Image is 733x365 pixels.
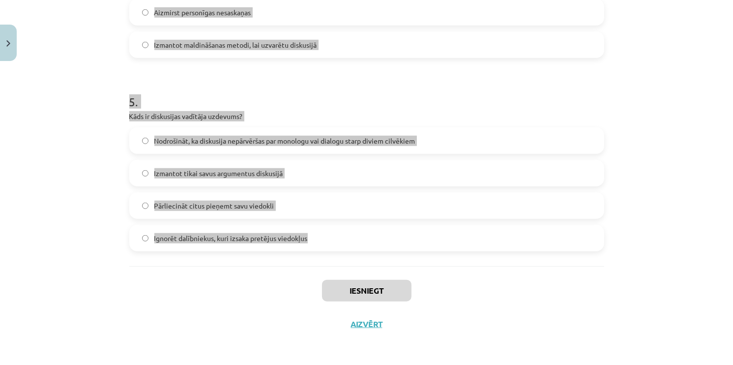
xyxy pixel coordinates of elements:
img: icon-close-lesson-0947bae3869378f0d4975bcd49f059093ad1ed9edebbc8119c70593378902aed.svg [6,40,10,47]
input: Aizmirst personīgas nesaskaņas [142,9,148,16]
span: Izmantot maldināšanas metodi, lai uzvarētu diskusijā [154,40,317,50]
span: Ignorēt dalībniekus, kuri izsaka pretējus viedokļus [154,233,308,243]
span: Pārliecināt citus pieņemt savu viedokli [154,201,274,211]
p: Kāds ir diskusijas vadītāja uzdevums? [129,111,604,122]
input: Izmantot tikai savus argumentus diskusijā [142,170,148,177]
span: Izmantot tikai savus argumentus diskusijā [154,168,283,179]
h1: 5 . [129,78,604,108]
input: Pārliecināt citus pieņemt savu viedokli [142,203,148,209]
span: Aizmirst personīgas nesaskaņas [154,7,251,18]
input: Ignorēt dalībniekus, kuri izsaka pretējus viedokļus [142,235,148,242]
span: Nodrošināt, ka diskusija nepārvēršas par monologu vai dialogu starp diviem cilvēkiem [154,136,415,146]
button: Iesniegt [322,280,411,302]
button: Aizvērt [348,319,385,329]
input: Izmantot maldināšanas metodi, lai uzvarētu diskusijā [142,42,148,48]
input: Nodrošināt, ka diskusija nepārvēršas par monologu vai dialogu starp diviem cilvēkiem [142,138,148,144]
